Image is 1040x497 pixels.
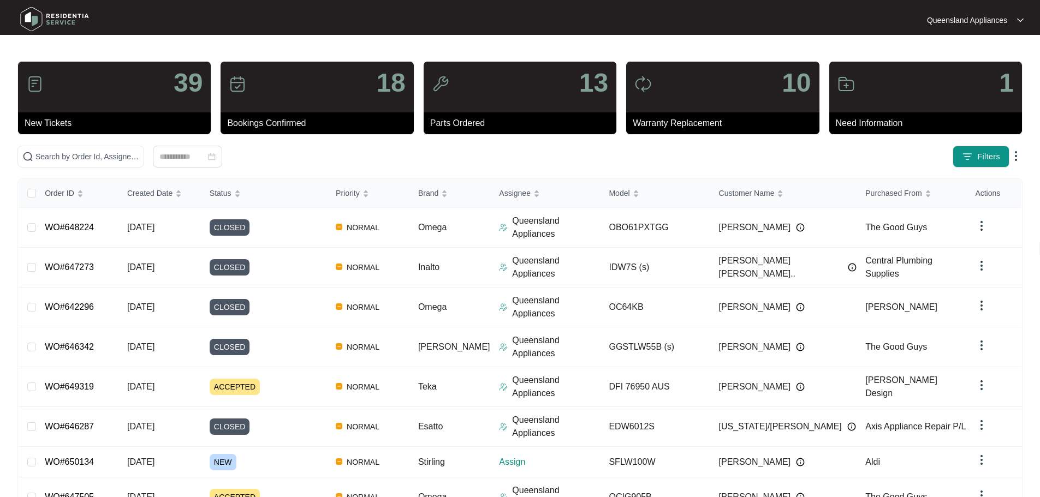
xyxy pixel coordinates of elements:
[719,456,791,469] span: [PERSON_NAME]
[975,339,988,352] img: dropdown arrow
[719,380,791,393] span: [PERSON_NAME]
[975,453,988,466] img: dropdown arrow
[342,456,384,469] span: NORMAL
[127,187,173,199] span: Created Date
[210,454,236,470] span: NEW
[579,70,608,96] p: 13
[719,420,842,433] span: [US_STATE]/[PERSON_NAME]
[210,187,231,199] span: Status
[865,223,927,232] span: The Good Guys
[865,422,966,431] span: Axis Appliance Repair P/L
[45,262,94,272] a: WO#647273
[432,75,449,93] img: icon
[1017,17,1024,23] img: dropdown arrow
[600,208,710,248] td: OBO61PXTGG
[865,342,927,351] span: The Good Guys
[45,302,94,312] a: WO#642296
[336,264,342,270] img: Vercel Logo
[342,340,384,354] span: NORMAL
[227,117,413,130] p: Bookings Confirmed
[418,457,445,466] span: Stirling
[600,327,710,367] td: GGSTLW55B (s)
[127,342,154,351] span: [DATE]
[336,458,342,465] img: Vercel Logo
[229,75,246,93] img: icon
[45,187,74,199] span: Order ID
[512,214,600,241] p: Queensland Appliances
[512,374,600,400] p: Queensland Appliances
[512,294,600,320] p: Queensland Appliances
[710,179,857,208] th: Customer Name
[418,223,447,232] span: Omega
[499,263,508,272] img: Assigner Icon
[975,259,988,272] img: dropdown arrow
[45,223,94,232] a: WO#648224
[975,219,988,232] img: dropdown arrow
[418,302,447,312] span: Omega
[499,422,508,431] img: Assigner Icon
[999,70,1014,96] p: 1
[336,383,342,390] img: Vercel Logo
[499,187,531,199] span: Assignee
[633,117,819,130] p: Warranty Replacement
[848,263,857,272] img: Info icon
[336,303,342,310] img: Vercel Logo
[210,219,250,236] span: CLOSED
[210,299,250,315] span: CLOSED
[865,375,937,398] span: [PERSON_NAME] Design
[45,457,94,466] a: WO#650134
[977,151,1000,163] span: Filters
[953,146,1009,167] button: filter iconFilters
[36,179,118,208] th: Order ID
[499,303,508,312] img: Assigner Icon
[210,339,250,355] span: CLOSED
[210,418,250,435] span: CLOSED
[865,302,937,312] span: [PERSON_NAME]
[210,259,250,276] span: CLOSED
[174,70,203,96] p: 39
[127,382,154,391] span: [DATE]
[409,179,490,208] th: Brand
[1009,149,1023,163] img: dropdown arrow
[512,334,600,360] p: Queensland Appliances
[927,15,1007,26] p: Queensland Appliances
[127,262,154,272] span: [DATE]
[600,447,710,477] td: SFLW100W
[719,187,775,199] span: Customer Name
[118,179,201,208] th: Created Date
[796,303,805,312] img: Info icon
[796,458,805,466] img: Info icon
[782,70,811,96] p: 10
[719,340,791,354] span: [PERSON_NAME]
[966,179,1021,208] th: Actions
[865,457,880,466] span: Aldi
[600,179,710,208] th: Model
[376,70,405,96] p: 18
[836,117,1022,130] p: Need Information
[512,414,600,440] p: Queensland Appliances
[962,151,973,162] img: filter icon
[22,151,33,162] img: search-icon
[418,382,437,391] span: Teka
[342,380,384,393] span: NORMAL
[975,379,988,392] img: dropdown arrow
[430,117,616,130] p: Parts Ordered
[719,301,791,314] span: [PERSON_NAME]
[499,456,600,469] p: Assign
[719,254,843,280] span: [PERSON_NAME] [PERSON_NAME]..
[336,224,342,230] img: Vercel Logo
[210,379,260,395] span: ACCEPTED
[865,187,922,199] span: Purchased From
[857,179,966,208] th: Purchased From
[837,75,855,93] img: icon
[490,179,600,208] th: Assignee
[796,382,805,391] img: Info icon
[634,75,652,93] img: icon
[719,221,791,234] span: [PERSON_NAME]
[201,179,327,208] th: Status
[600,248,710,288] td: IDW7S (s)
[45,342,94,351] a: WO#646342
[512,254,600,280] p: Queensland Appliances
[127,457,154,466] span: [DATE]
[600,367,710,407] td: DFI 76950 AUS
